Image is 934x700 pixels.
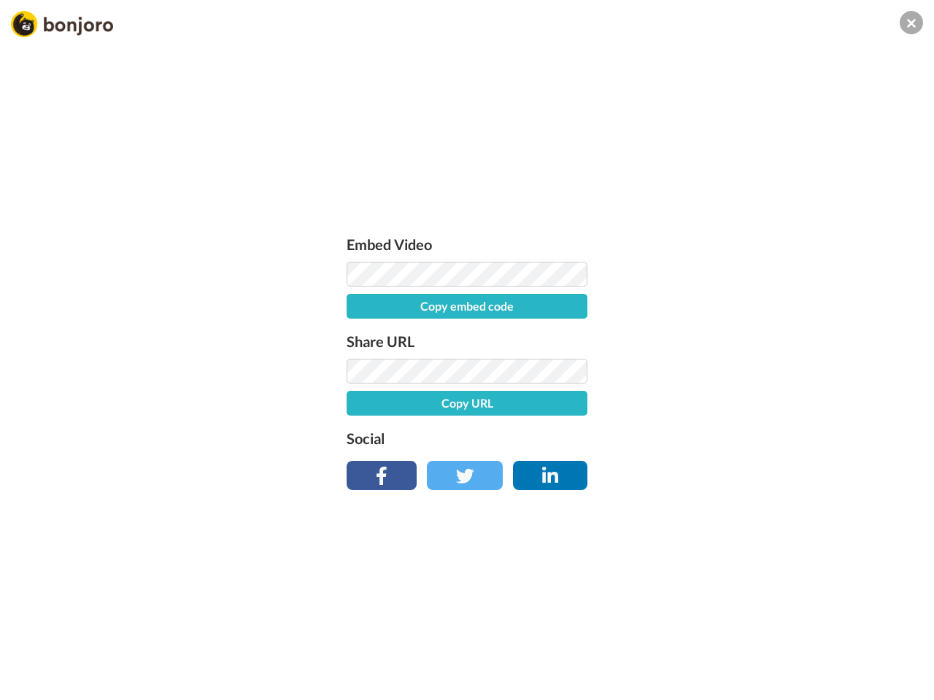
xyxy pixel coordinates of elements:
[11,11,113,37] img: Bonjoro Logo
[347,330,587,353] label: Share URL
[347,294,587,319] button: Copy embed code
[347,427,587,450] label: Social
[347,391,587,416] button: Copy URL
[347,233,587,256] label: Embed Video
